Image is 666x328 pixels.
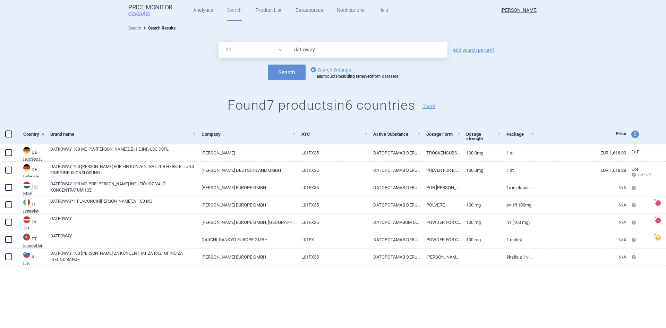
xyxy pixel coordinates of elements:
span: COGVIO [128,11,160,16]
a: EUR 1,618.28 [535,162,626,179]
div: products from datasets [317,74,398,79]
a: DATOPOTAMAB DERUXTECAN [368,249,421,266]
a: Price MonitorCOGVIO [128,4,172,17]
a: EV 1FL 100MG [501,196,535,213]
li: Search [128,25,141,32]
img: Latvia [23,216,30,223]
strong: Search Results [148,26,176,31]
a: PTPTInfarmed Infomed [18,233,45,247]
abbr: CBZ — Online database of medical product market supply published by the Ministrstvo za zdravje, S... [23,261,45,265]
a: TROCKENSUBSTANZ OHNE LÖSUNGSMITTEL [421,144,461,161]
a: ? [655,200,664,206]
a: Dosage Form [426,126,461,143]
abbr: ZVA — Online database developed by State Agency of Medicines Republic of Latvia. [23,227,45,230]
img: Portugal [23,234,30,241]
a: N1 (100 mg) [501,214,535,231]
a: Add search param? [453,48,495,52]
button: Share [422,104,435,109]
a: Active Substance [373,126,421,143]
a: 100 mg [461,196,501,213]
span: ? [652,234,657,238]
a: DATOPOTAMAB DERUXTECAN [368,231,421,248]
a: Search [128,26,141,31]
a: [PERSON_NAME] EUROPE GMBH [196,196,296,213]
a: DEDELauerTaxe CGM [18,146,45,161]
abbr: NEAK — PUPHA database published by the National Health Insurance Fund of Hungary. [23,192,45,195]
a: L01FX35 [296,179,368,196]
strong: all [317,74,321,79]
a: Dosage strength [466,126,501,147]
a: Ex-F Ret+VAT calc [626,165,652,180]
a: LVLVZVA [18,216,45,230]
a: N/A [535,179,626,196]
a: Country [23,126,45,143]
a: L01FX [296,231,368,248]
img: Germany [23,164,30,171]
a: EUR 1,618.00 [535,144,626,161]
a: Company [202,126,296,143]
a: L01FX35 [296,144,368,161]
a: L01FX35 [296,214,368,231]
a: 1 unit(s) [501,231,535,248]
span: ? [652,199,657,203]
a: POWDER FOR CONCENTRATE FOR SOLUTION FOR INFUSION [421,231,461,248]
a: škatla z 1 vialo [501,249,535,266]
strong: Price Monitor [128,4,172,11]
a: N/A [535,231,626,248]
a: L01FX35 [296,162,368,179]
a: DATROWAY [50,233,196,245]
a: 1x injekciós üvegben [501,179,535,196]
a: 100.0mg [461,162,501,179]
a: DATOPOTAMAB DERUXTECAN 100 MG [368,144,421,161]
a: PULVER FÜR EIN KONZ. ZUR HERST. E. INF.-LSG. [421,162,461,179]
a: POWDER FOR CONCENTRATE FOR SOLUTION FOR INFUSION [421,214,461,231]
abbr: LauerTaxe CGM — Complex database for German drug information provided by commercial provider CGM ... [23,157,45,161]
li: Search Results [141,25,176,32]
a: [PERSON_NAME] EUROPE GMBH [196,179,296,196]
a: Ex-F [626,147,652,158]
img: Italy [23,199,30,206]
a: Brand name [50,126,196,143]
a: DATROWAY 100 MG PLV[PERSON_NAME]Z.Z.H.E.INF.-LSG.DSFL. [50,146,196,159]
abbr: Farmadati — Online database developed by Farmadati Italia S.r.l., Italia. [23,209,45,213]
a: DATOPOTAMAB DERUXTEKÁN [368,179,421,196]
a: DATROWAY*1 FLACONCIN[PERSON_NAME]EV 100 MG [50,198,196,211]
span: Ex-factory price [631,150,639,154]
a: DATROWAY 100 [PERSON_NAME] ZA KONCENTRAT ZA RAZTOPINO ZA INFUNDIRANJE [50,250,196,263]
a: L01FX35 [296,196,368,213]
a: [PERSON_NAME] ZA KONCENTRAT ZA RAZTOPINO ZA INFUNDIRANJE [421,249,461,266]
img: Slovenia [23,251,30,258]
span: ? [652,216,657,220]
a: HUHUNEAK [18,181,45,195]
a: DATROWAY 100 [PERSON_NAME] FÜR EIN KONZENTRAT ZUR HERSTELLUNG EINER INFUSIONSLÖSUNG [50,163,196,176]
a: DATOPOTAMAB DERUXTECAN [368,196,421,213]
a: ? [655,235,664,241]
a: Package [506,126,535,143]
img: Hungary [23,182,30,188]
span: Price [616,131,626,136]
a: 1 ST [501,162,535,179]
a: N/A [535,214,626,231]
span: Ret+VAT calc [631,173,658,177]
a: [PERSON_NAME] [196,144,296,161]
strong: including removed [338,74,372,79]
a: DAIICHI-SANKYO EUROPE GMBH [196,231,296,248]
a: 100.0mg [461,144,501,161]
a: L01FX35 [296,249,368,266]
a: DEDEGelbe liste [18,163,45,178]
a: DATROWAY [50,216,196,228]
a: DATOPOTAMABUM DERUXTECANUM [368,214,421,231]
button: Search [268,65,306,80]
a: 100 mg [461,214,501,231]
a: POR [PERSON_NAME] INFÚZIÓHOZ VALÓ KONCENTRÁTUMHOZ [421,179,461,196]
a: N/A [535,249,626,266]
a: 1 St [501,144,535,161]
a: DATROWAY 100 MG POR [PERSON_NAME] INFÚZIÓHOZ VALÓ KONCENTRÁTUMHOZ [50,181,196,193]
span: Ex-factory price [631,167,639,172]
a: ATC [301,126,368,143]
a: SISICBZ [18,250,45,265]
a: ITITFarmadati [18,198,45,213]
a: [PERSON_NAME] EUROPE GMBH, [GEOGRAPHIC_DATA] [196,214,296,231]
a: ? [655,218,664,223]
a: N/A [535,196,626,213]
